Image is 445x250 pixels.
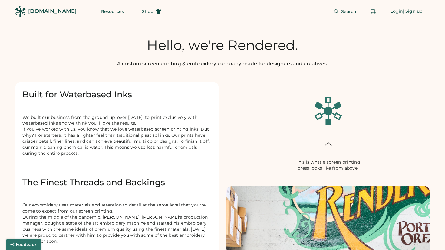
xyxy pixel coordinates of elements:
[368,5,380,18] button: Retrieve an order
[15,6,26,17] img: Rendered Logo - Screens
[28,8,77,15] div: [DOMAIN_NAME]
[22,177,212,188] div: The Finest Threads and Backings
[22,115,212,163] div: We built our business from the ground up, over [DATE], to print exclusively with waterbased inks ...
[94,5,131,18] button: Resources
[290,159,366,171] div: This is what a screen printing press looks like from above.
[403,8,423,15] div: | Sign up
[341,9,357,14] span: Search
[117,60,328,67] div: A custom screen printing & embroidery company made for designers and creatives.
[326,5,364,18] button: Search
[22,202,212,244] div: Our embroidery uses materials and attention to detail at the same level that you've come to expec...
[135,5,169,18] button: Shop
[142,9,153,14] span: Shop
[314,96,343,125] img: Screens-Green.svg
[147,37,298,53] div: Hello, we're Rendered.
[391,8,403,15] div: Login
[22,89,212,100] div: Built for Waterbased Inks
